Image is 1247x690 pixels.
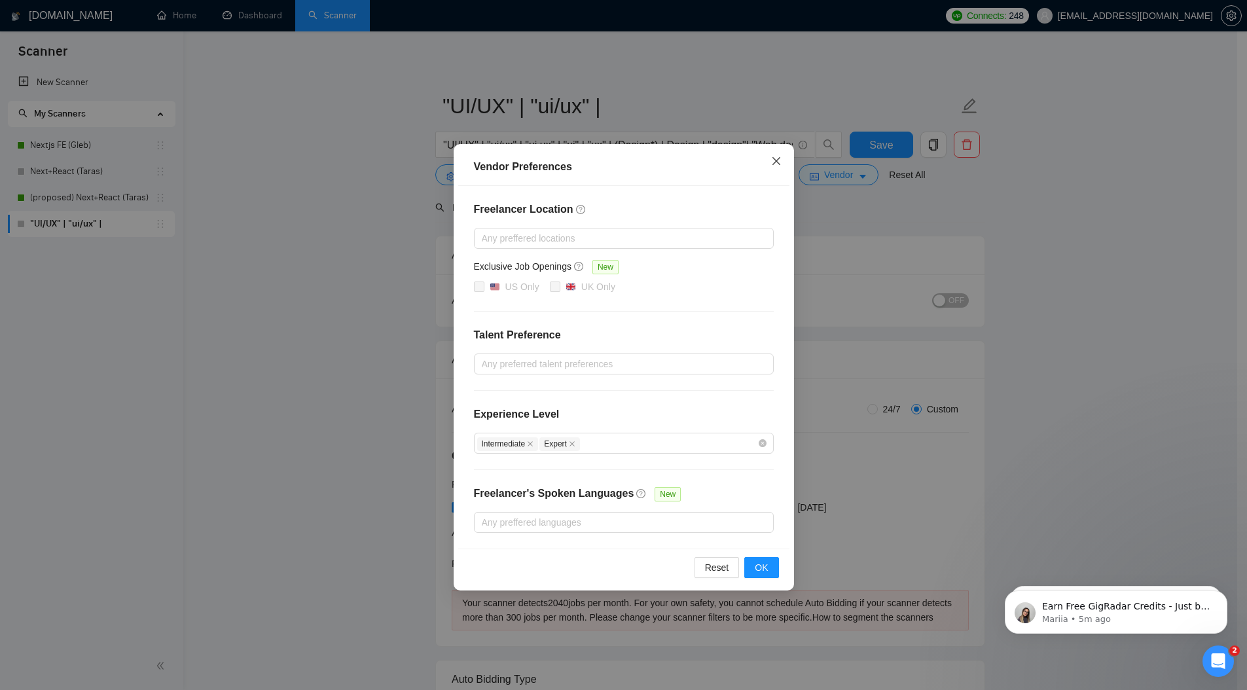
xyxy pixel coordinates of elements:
span: close [771,156,782,166]
span: Expert [539,437,580,451]
h4: Talent Preference [474,327,774,343]
span: OK [755,560,768,575]
img: 🇬🇧 [566,282,575,291]
span: New [592,260,619,274]
button: Reset [695,557,740,578]
span: 2 [1229,645,1240,656]
h4: Experience Level [474,407,560,422]
div: US Only [505,280,539,294]
span: Reset [705,560,729,575]
h4: Freelancer Location [474,202,774,217]
iframe: Intercom notifications message [985,563,1247,655]
iframe: Intercom live chat [1202,645,1234,677]
button: Close [759,144,794,179]
div: UK Only [581,280,615,294]
span: New [655,487,681,501]
span: question-circle [574,261,585,272]
img: 🇺🇸 [490,282,499,291]
h4: Freelancer's Spoken Languages [474,486,634,501]
h5: Exclusive Job Openings [474,259,571,274]
span: question-circle [636,488,647,499]
span: close [569,441,575,447]
div: Vendor Preferences [474,159,774,175]
span: Intermediate [477,437,539,451]
span: close [527,441,533,447]
button: OK [744,557,778,578]
span: close-circle [759,439,767,447]
span: question-circle [576,204,587,215]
